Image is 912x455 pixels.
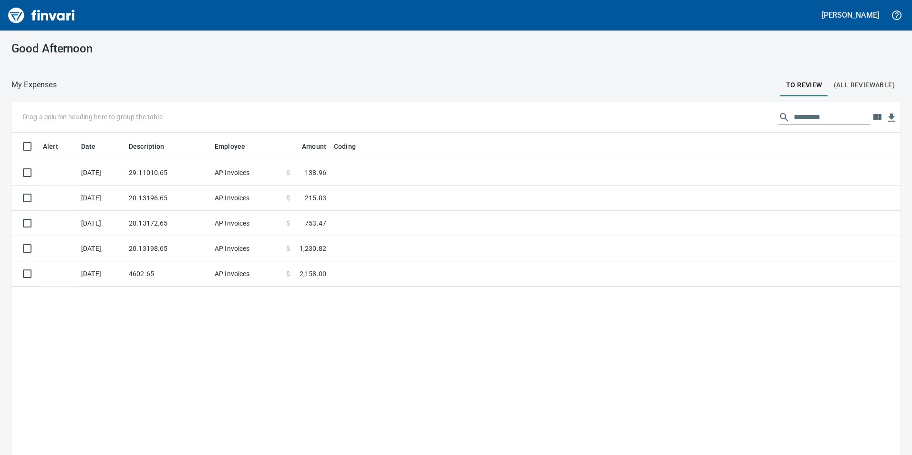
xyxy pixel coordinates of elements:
[870,110,884,124] button: Choose columns to display
[290,141,326,152] span: Amount
[305,218,326,228] span: 753.47
[81,141,96,152] span: Date
[11,79,57,91] nav: breadcrumb
[215,141,258,152] span: Employee
[286,269,290,279] span: $
[6,4,77,27] img: Finvari
[286,218,290,228] span: $
[43,141,71,152] span: Alert
[77,261,125,287] td: [DATE]
[215,141,245,152] span: Employee
[286,168,290,177] span: $
[125,261,211,287] td: 4602.65
[211,236,282,261] td: AP Invoices
[334,141,368,152] span: Coding
[286,193,290,203] span: $
[300,269,326,279] span: 2,158.00
[211,261,282,287] td: AP Invoices
[129,141,177,152] span: Description
[43,141,58,152] span: Alert
[11,42,292,55] h3: Good Afternoon
[77,236,125,261] td: [DATE]
[129,141,165,152] span: Description
[77,186,125,211] td: [DATE]
[125,211,211,236] td: 20.13172.65
[81,141,108,152] span: Date
[822,10,879,20] h5: [PERSON_NAME]
[300,244,326,253] span: 1,230.82
[23,112,163,122] p: Drag a column heading here to group the table
[884,111,899,125] button: Download Table
[211,186,282,211] td: AP Invoices
[305,168,326,177] span: 138.96
[211,211,282,236] td: AP Invoices
[834,79,895,91] span: (All Reviewable)
[125,186,211,211] td: 20.13196.65
[819,8,881,22] button: [PERSON_NAME]
[286,244,290,253] span: $
[305,193,326,203] span: 215.03
[125,236,211,261] td: 20.13198.65
[125,160,211,186] td: 29.11010.65
[302,141,326,152] span: Amount
[334,141,356,152] span: Coding
[77,211,125,236] td: [DATE]
[77,160,125,186] td: [DATE]
[211,160,282,186] td: AP Invoices
[786,79,822,91] span: To Review
[11,79,57,91] p: My Expenses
